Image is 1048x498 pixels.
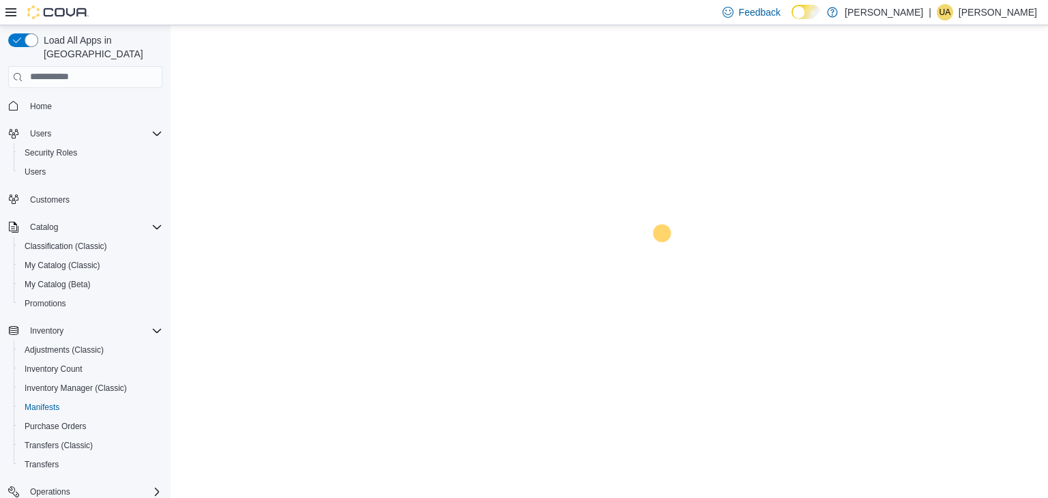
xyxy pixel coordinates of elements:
button: Security Roles [14,143,168,162]
span: Customers [25,191,162,208]
button: My Catalog (Beta) [14,275,168,294]
a: Security Roles [19,145,83,161]
span: Catalog [25,219,162,235]
span: Users [19,164,162,180]
span: Security Roles [19,145,162,161]
a: My Catalog (Beta) [19,276,96,293]
span: Operations [30,486,70,497]
span: Transfers [25,459,59,470]
span: Catalog [30,222,58,233]
p: | [929,4,931,20]
p: [PERSON_NAME] [845,4,923,20]
button: Transfers (Classic) [14,436,168,455]
span: Purchase Orders [19,418,162,435]
button: Customers [3,190,168,209]
p: [PERSON_NAME] [959,4,1037,20]
button: Users [14,162,168,181]
a: Users [19,164,51,180]
button: Manifests [14,398,168,417]
button: Inventory Manager (Classic) [14,379,168,398]
span: My Catalog (Classic) [19,257,162,274]
span: Users [25,166,46,177]
div: Usama Alhassani [937,4,953,20]
button: Transfers [14,455,168,474]
span: Home [30,101,52,112]
button: Classification (Classic) [14,237,168,256]
span: Inventory Count [25,364,83,375]
span: My Catalog (Beta) [25,279,91,290]
span: Adjustments (Classic) [19,342,162,358]
span: Manifests [25,402,59,413]
button: Inventory Count [14,360,168,379]
button: Adjustments (Classic) [14,340,168,360]
span: Transfers [19,456,162,473]
button: Inventory [3,321,168,340]
span: Feedback [739,5,781,19]
a: Manifests [19,399,65,415]
span: Purchase Orders [25,421,87,432]
span: Users [30,128,51,139]
span: Users [25,126,162,142]
span: Home [25,98,162,115]
span: Promotions [19,295,162,312]
a: Inventory Manager (Classic) [19,380,132,396]
button: Promotions [14,294,168,313]
button: Home [3,96,168,116]
span: Classification (Classic) [19,238,162,254]
button: Inventory [25,323,69,339]
span: Inventory [25,323,162,339]
button: Users [3,124,168,143]
img: Cova [27,5,89,19]
a: Promotions [19,295,72,312]
button: Purchase Orders [14,417,168,436]
span: Classification (Classic) [25,241,107,252]
a: Transfers [19,456,64,473]
button: My Catalog (Classic) [14,256,168,275]
span: Transfers (Classic) [25,440,93,451]
a: My Catalog (Classic) [19,257,106,274]
span: Promotions [25,298,66,309]
span: Manifests [19,399,162,415]
span: Customers [30,194,70,205]
input: Dark Mode [791,5,820,19]
span: My Catalog (Classic) [25,260,100,271]
span: Inventory Count [19,361,162,377]
a: Purchase Orders [19,418,92,435]
span: Inventory Manager (Classic) [25,383,127,394]
button: Catalog [3,218,168,237]
span: Inventory [30,325,63,336]
a: Inventory Count [19,361,88,377]
a: Classification (Classic) [19,238,113,254]
span: Load All Apps in [GEOGRAPHIC_DATA] [38,33,162,61]
a: Transfers (Classic) [19,437,98,454]
span: Inventory Manager (Classic) [19,380,162,396]
a: Home [25,98,57,115]
span: UA [940,4,951,20]
a: Adjustments (Classic) [19,342,109,358]
a: Customers [25,192,75,208]
span: My Catalog (Beta) [19,276,162,293]
span: Transfers (Classic) [19,437,162,454]
span: Dark Mode [791,19,792,20]
button: Users [25,126,57,142]
button: Catalog [25,219,63,235]
img: cova-loader [609,214,712,317]
span: Adjustments (Classic) [25,345,104,355]
span: Security Roles [25,147,77,158]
